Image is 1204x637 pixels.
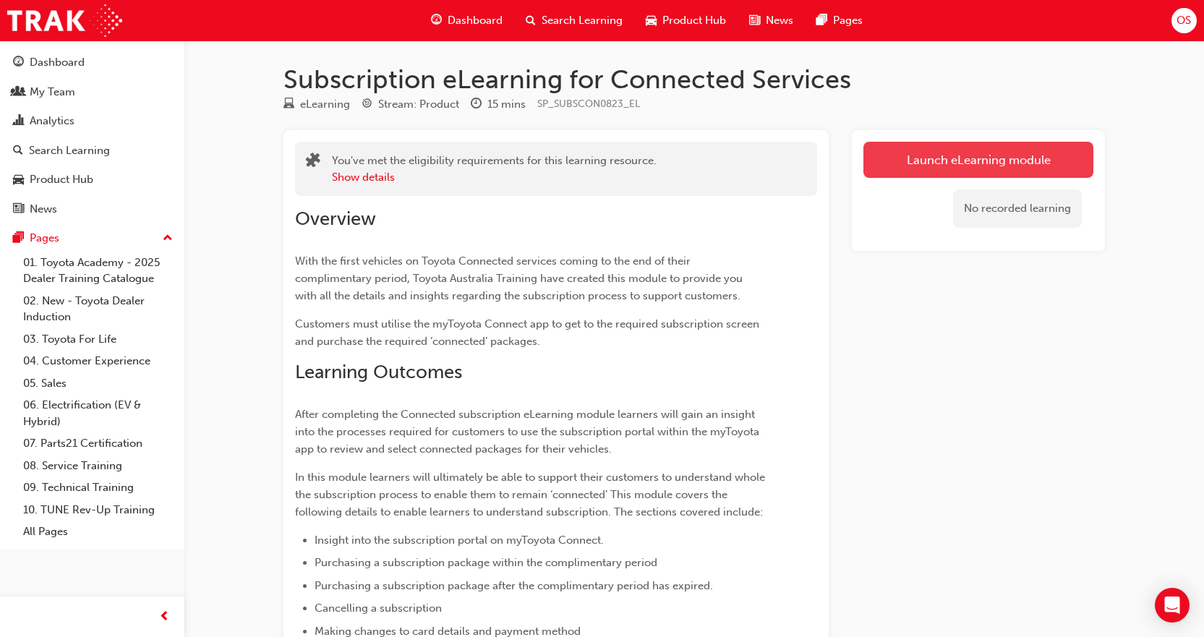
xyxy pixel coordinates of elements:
span: puzzle-icon [306,154,320,171]
a: 01. Toyota Academy - 2025 Dealer Training Catalogue [17,252,179,290]
a: 02. New - Toyota Dealer Induction [17,290,179,328]
a: news-iconNews [738,6,805,35]
span: With the first vehicles on Toyota Connected services coming to the end of their complimentary per... [295,255,746,302]
span: news-icon [749,12,760,30]
span: After completing the Connected subscription eLearning module learners will gain an insight into t... [295,408,762,456]
span: search-icon [13,145,23,158]
span: Customers must utilise the myToyota Connect app to get to the required subscription screen and pu... [295,317,762,348]
div: Open Intercom Messenger [1155,588,1190,623]
button: Pages [6,225,179,252]
div: No recorded learning [953,189,1082,228]
div: Stream [362,95,459,114]
span: In this module learners will ultimately be able to support their customers to understand whole th... [295,471,768,518]
a: All Pages [17,521,179,543]
a: pages-iconPages [805,6,874,35]
span: Purchasing a subscription package after the complimentary period has expired. [315,579,713,592]
a: search-iconSearch Learning [514,6,634,35]
span: chart-icon [13,115,24,128]
div: Search Learning [29,142,110,159]
a: 07. Parts21 Certification [17,432,179,455]
div: Stream: Product [378,96,459,113]
a: 05. Sales [17,372,179,395]
img: Trak [7,4,122,37]
a: Dashboard [6,49,179,76]
div: Type [283,95,350,114]
span: Search Learning [542,12,623,29]
span: car-icon [646,12,657,30]
span: guage-icon [13,56,24,69]
span: pages-icon [13,232,24,245]
span: clock-icon [471,98,482,111]
span: Pages [833,12,863,29]
span: pages-icon [816,12,827,30]
span: search-icon [526,12,536,30]
a: 06. Electrification (EV & Hybrid) [17,394,179,432]
div: Pages [30,230,59,247]
span: Dashboard [448,12,503,29]
a: 04. Customer Experience [17,350,179,372]
div: My Team [30,84,75,101]
span: Product Hub [662,12,726,29]
a: My Team [6,79,179,106]
span: Insight into the subscription portal on myToyota Connect. [315,534,604,547]
a: Search Learning [6,137,179,164]
span: Cancelling a subscription [315,602,442,615]
h1: Subscription eLearning for Connected Services [283,64,1105,95]
a: Product Hub [6,166,179,193]
span: OS [1177,12,1191,29]
span: Learning Outcomes [295,361,462,383]
div: eLearning [300,96,350,113]
span: people-icon [13,86,24,99]
div: News [30,201,57,218]
span: car-icon [13,174,24,187]
span: target-icon [362,98,372,111]
span: Learning resource code [537,98,640,110]
div: You've met the eligibility requirements for this learning resource. [332,153,657,185]
span: News [766,12,793,29]
a: 09. Technical Training [17,476,179,499]
div: Dashboard [30,54,85,71]
span: up-icon [163,229,173,248]
span: Overview [295,208,376,230]
span: Purchasing a subscription package within the complimentary period [315,556,657,569]
div: 15 mins [487,96,526,113]
a: Analytics [6,108,179,134]
div: Analytics [30,113,74,129]
span: prev-icon [159,608,170,626]
a: 08. Service Training [17,455,179,477]
span: learningResourceType_ELEARNING-icon [283,98,294,111]
div: Duration [471,95,526,114]
button: OS [1171,8,1197,33]
button: DashboardMy TeamAnalyticsSearch LearningProduct HubNews [6,46,179,225]
a: 10. TUNE Rev-Up Training [17,499,179,521]
span: news-icon [13,203,24,216]
a: 03. Toyota For Life [17,328,179,351]
a: News [6,196,179,223]
div: Product Hub [30,171,93,188]
span: guage-icon [431,12,442,30]
a: guage-iconDashboard [419,6,514,35]
a: car-iconProduct Hub [634,6,738,35]
a: Launch eLearning module [863,142,1093,178]
button: Show details [332,169,395,186]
